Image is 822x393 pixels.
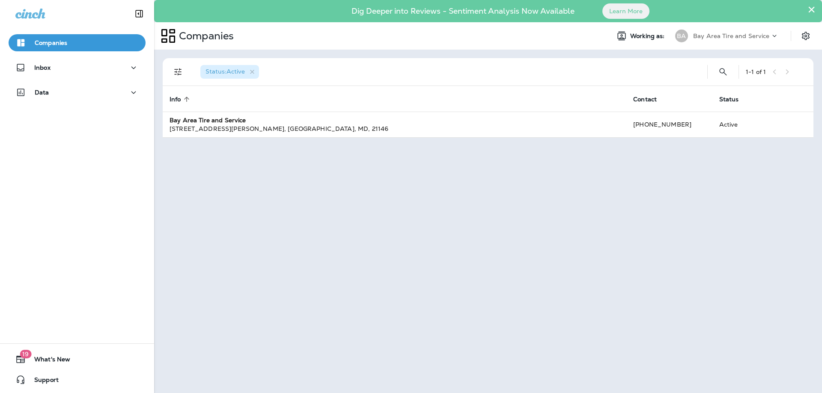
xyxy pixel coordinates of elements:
[127,5,151,22] button: Collapse Sidebar
[35,39,67,46] p: Companies
[34,64,51,71] p: Inbox
[712,112,767,137] td: Active
[20,350,31,358] span: 19
[35,89,49,96] p: Data
[26,376,59,387] span: Support
[205,68,245,75] span: Status : Active
[630,33,667,40] span: Working as:
[9,84,146,101] button: Data
[719,96,739,103] span: Status
[176,30,234,42] p: Companies
[200,65,259,79] div: Status:Active
[719,95,750,103] span: Status
[746,68,766,75] div: 1 - 1 of 1
[715,63,732,80] button: Search Companies
[633,95,668,103] span: Contact
[798,28,813,44] button: Settings
[9,351,146,368] button: 19What's New
[675,30,688,42] div: BA
[327,10,599,12] p: Dig Deeper into Reviews - Sentiment Analysis Now Available
[170,116,246,124] strong: Bay Area Tire and Service
[9,34,146,51] button: Companies
[26,356,70,366] span: What's New
[170,63,187,80] button: Filters
[602,3,649,19] button: Learn More
[170,96,181,103] span: Info
[807,3,816,16] button: Close
[693,33,770,39] p: Bay Area Tire and Service
[9,371,146,388] button: Support
[9,59,146,76] button: Inbox
[170,124,619,133] div: [STREET_ADDRESS][PERSON_NAME] , [GEOGRAPHIC_DATA] , MD , 21146
[633,96,657,103] span: Contact
[626,112,712,137] td: [PHONE_NUMBER]
[170,95,192,103] span: Info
